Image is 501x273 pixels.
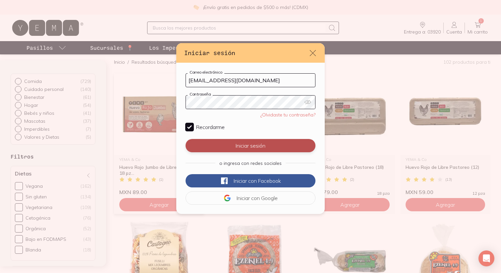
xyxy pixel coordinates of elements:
span: Recordarme [196,124,225,130]
button: Iniciar sesión [186,139,315,152]
label: Correo electrónico [188,69,224,74]
label: Contraseña [188,91,213,96]
input: Recordarme [186,123,194,131]
div: Open Intercom Messenger [478,250,494,266]
button: Iniciar conFacebook [186,174,315,187]
h3: Iniciar sesión [184,48,309,57]
button: Iniciar conGoogle [186,191,315,205]
a: ¿Olvidaste tu contraseña? [260,112,315,118]
span: o ingresa con redes sociales [219,160,282,166]
div: default [176,43,325,214]
span: Iniciar con [234,177,257,184]
span: Iniciar con [237,195,260,201]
